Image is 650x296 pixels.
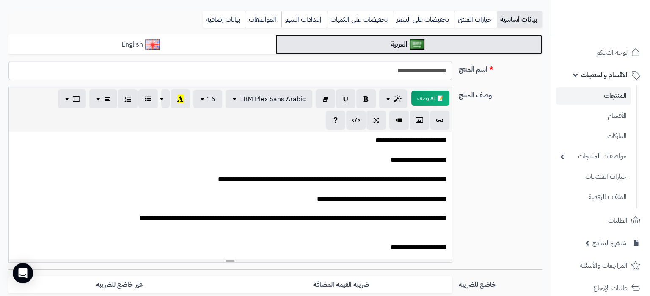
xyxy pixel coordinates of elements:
a: المراجعات والأسئلة [556,255,645,276]
span: المراجعات والأسئلة [580,260,628,271]
img: English [145,39,160,50]
div: Open Intercom Messenger [13,263,33,283]
span: الأقسام والمنتجات [581,69,628,81]
button: 📝 AI وصف [411,91,449,106]
label: ضريبة القيمة المضافة [230,276,452,293]
span: 16 [207,94,215,104]
a: المواصفات [245,11,281,28]
a: لوحة التحكم [556,42,645,63]
a: الماركات [556,127,631,145]
span: IBM Plex Sans Arabic [241,94,306,104]
button: 16 [193,90,222,108]
span: الطلبات [608,215,628,227]
a: بيانات أساسية [497,11,542,28]
a: إعدادات السيو [281,11,327,28]
a: العربية [275,34,543,55]
a: تخفيضات على السعر [393,11,454,28]
a: خيارات المنتج [454,11,497,28]
a: الملفات الرقمية [556,188,631,206]
img: logo-2.png [592,6,642,24]
label: غير خاضع للضريبه [8,276,230,293]
a: خيارات المنتجات [556,168,631,186]
a: English [8,34,275,55]
img: العربية [410,39,424,50]
a: مواصفات المنتجات [556,147,631,166]
a: المنتجات [556,87,631,105]
a: الطلبات [556,210,645,231]
a: تخفيضات على الكميات [327,11,393,28]
label: اسم المنتج [455,61,545,75]
span: طلبات الإرجاع [593,282,628,294]
button: IBM Plex Sans Arabic [226,90,312,108]
a: بيانات إضافية [203,11,245,28]
a: الأقسام [556,107,631,125]
span: لوحة التحكم [596,47,628,58]
label: وصف المنتج [455,87,545,100]
label: خاضع للضريبة [455,276,545,290]
span: مُنشئ النماذج [592,237,626,249]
